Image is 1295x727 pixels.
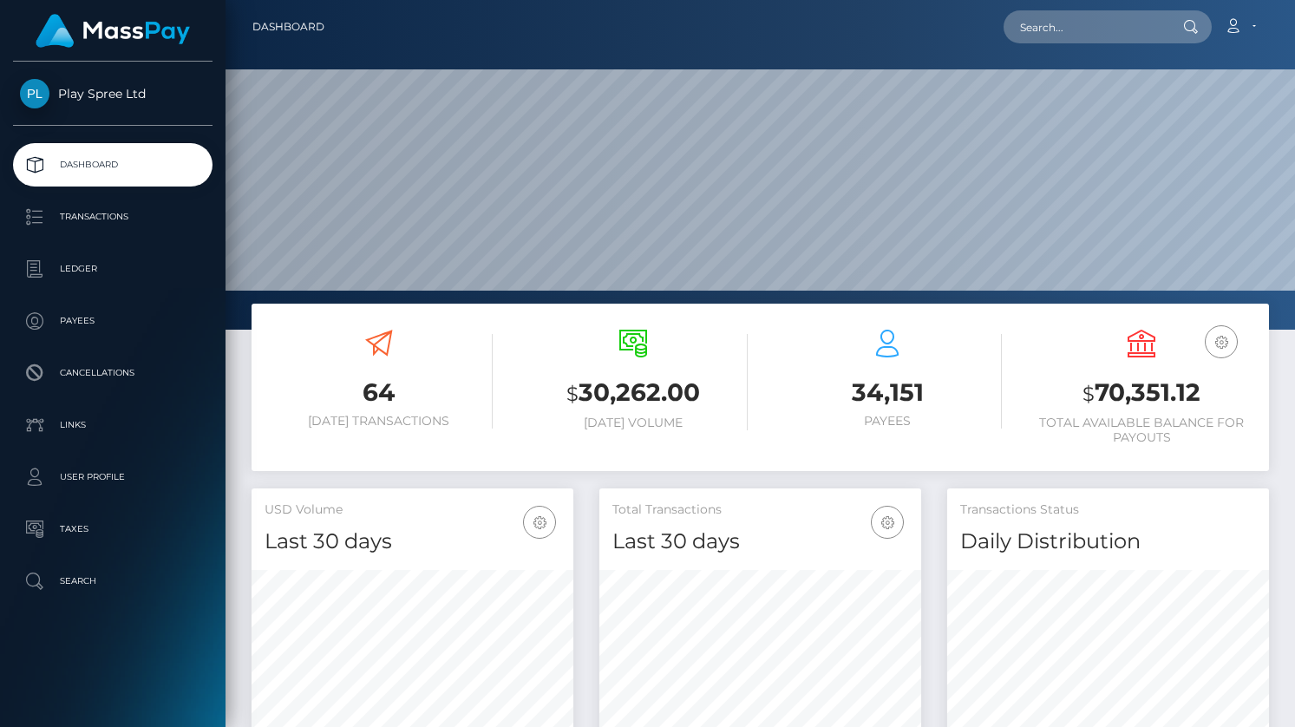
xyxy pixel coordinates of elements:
[20,204,206,230] p: Transactions
[20,308,206,334] p: Payees
[265,501,560,519] h5: USD Volume
[13,195,213,239] a: Transactions
[13,299,213,343] a: Payees
[13,86,213,102] span: Play Spree Ltd
[566,382,579,406] small: $
[252,9,324,45] a: Dashboard
[20,152,206,178] p: Dashboard
[1028,376,1256,411] h3: 70,351.12
[612,527,908,557] h4: Last 30 days
[1028,416,1256,445] h6: Total Available Balance for Payouts
[1082,382,1095,406] small: $
[13,351,213,395] a: Cancellations
[774,414,1002,429] h6: Payees
[20,360,206,386] p: Cancellations
[20,412,206,438] p: Links
[20,516,206,542] p: Taxes
[20,568,206,594] p: Search
[13,560,213,603] a: Search
[519,416,747,430] h6: [DATE] Volume
[519,376,747,411] h3: 30,262.00
[13,247,213,291] a: Ledger
[612,501,908,519] h5: Total Transactions
[960,501,1256,519] h5: Transactions Status
[36,14,190,48] img: MassPay Logo
[13,508,213,551] a: Taxes
[960,527,1256,557] h4: Daily Distribution
[13,403,213,447] a: Links
[265,527,560,557] h4: Last 30 days
[774,376,1002,409] h3: 34,151
[13,143,213,187] a: Dashboard
[265,414,493,429] h6: [DATE] Transactions
[13,455,213,499] a: User Profile
[20,256,206,282] p: Ledger
[1004,10,1167,43] input: Search...
[20,464,206,490] p: User Profile
[20,79,49,108] img: Play Spree Ltd
[265,376,493,409] h3: 64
